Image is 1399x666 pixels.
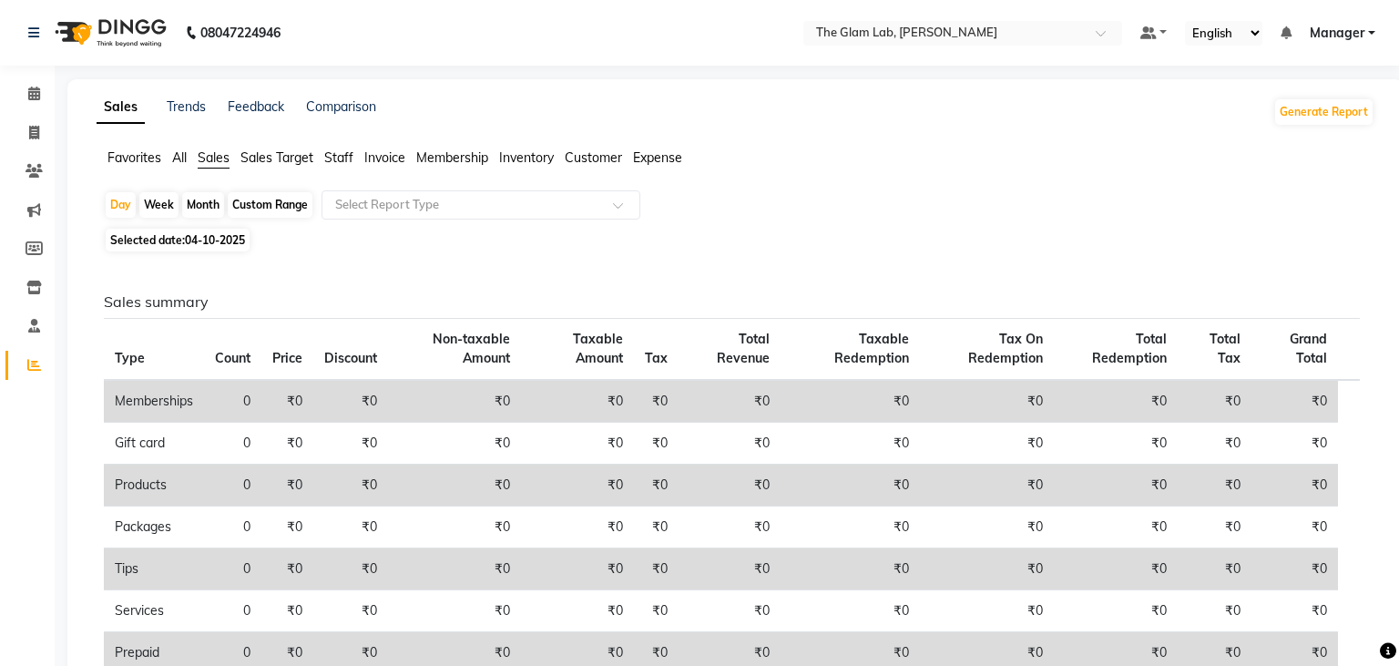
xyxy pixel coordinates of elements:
[1290,331,1327,366] span: Grand Total
[139,192,179,218] div: Week
[104,548,204,590] td: Tips
[1054,590,1178,632] td: ₹0
[634,507,679,548] td: ₹0
[1178,507,1251,548] td: ₹0
[106,229,250,251] span: Selected date:
[679,548,781,590] td: ₹0
[781,548,920,590] td: ₹0
[521,548,633,590] td: ₹0
[634,465,679,507] td: ₹0
[261,423,313,465] td: ₹0
[115,350,145,366] span: Type
[781,507,920,548] td: ₹0
[324,149,353,166] span: Staff
[1310,24,1364,43] span: Manager
[388,423,521,465] td: ₹0
[920,380,1054,423] td: ₹0
[634,548,679,590] td: ₹0
[240,149,313,166] span: Sales Target
[104,380,204,423] td: Memberships
[834,331,909,366] span: Taxable Redemption
[104,293,1360,311] h6: Sales summary
[313,590,388,632] td: ₹0
[388,465,521,507] td: ₹0
[573,331,623,366] span: Taxable Amount
[1054,548,1178,590] td: ₹0
[204,465,261,507] td: 0
[521,380,633,423] td: ₹0
[781,465,920,507] td: ₹0
[416,149,488,166] span: Membership
[781,423,920,465] td: ₹0
[920,423,1054,465] td: ₹0
[1178,465,1251,507] td: ₹0
[388,507,521,548] td: ₹0
[204,423,261,465] td: 0
[204,548,261,590] td: 0
[1275,99,1373,125] button: Generate Report
[521,590,633,632] td: ₹0
[182,192,224,218] div: Month
[185,233,245,247] span: 04-10-2025
[1251,548,1338,590] td: ₹0
[920,507,1054,548] td: ₹0
[1054,423,1178,465] td: ₹0
[107,149,161,166] span: Favorites
[200,7,281,58] b: 08047224946
[228,192,312,218] div: Custom Range
[104,423,204,465] td: Gift card
[364,149,405,166] span: Invoice
[313,465,388,507] td: ₹0
[1251,590,1338,632] td: ₹0
[565,149,622,166] span: Customer
[1178,423,1251,465] td: ₹0
[1054,507,1178,548] td: ₹0
[388,380,521,423] td: ₹0
[1178,590,1251,632] td: ₹0
[634,380,679,423] td: ₹0
[1178,380,1251,423] td: ₹0
[433,331,510,366] span: Non-taxable Amount
[388,590,521,632] td: ₹0
[1054,465,1178,507] td: ₹0
[104,507,204,548] td: Packages
[167,98,206,115] a: Trends
[1054,380,1178,423] td: ₹0
[306,98,376,115] a: Comparison
[324,350,377,366] span: Discount
[228,98,284,115] a: Feedback
[215,350,250,366] span: Count
[313,423,388,465] td: ₹0
[204,380,261,423] td: 0
[313,548,388,590] td: ₹0
[968,331,1043,366] span: Tax On Redemption
[717,331,770,366] span: Total Revenue
[920,590,1054,632] td: ₹0
[172,149,187,166] span: All
[261,465,313,507] td: ₹0
[272,350,302,366] span: Price
[679,507,781,548] td: ₹0
[1251,465,1338,507] td: ₹0
[634,590,679,632] td: ₹0
[204,590,261,632] td: 0
[104,590,204,632] td: Services
[679,590,781,632] td: ₹0
[679,465,781,507] td: ₹0
[781,590,920,632] td: ₹0
[261,548,313,590] td: ₹0
[106,192,136,218] div: Day
[1251,507,1338,548] td: ₹0
[521,507,633,548] td: ₹0
[198,149,230,166] span: Sales
[46,7,171,58] img: logo
[261,590,313,632] td: ₹0
[1178,548,1251,590] td: ₹0
[645,350,668,366] span: Tax
[313,507,388,548] td: ₹0
[521,465,633,507] td: ₹0
[313,380,388,423] td: ₹0
[521,423,633,465] td: ₹0
[679,380,781,423] td: ₹0
[261,507,313,548] td: ₹0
